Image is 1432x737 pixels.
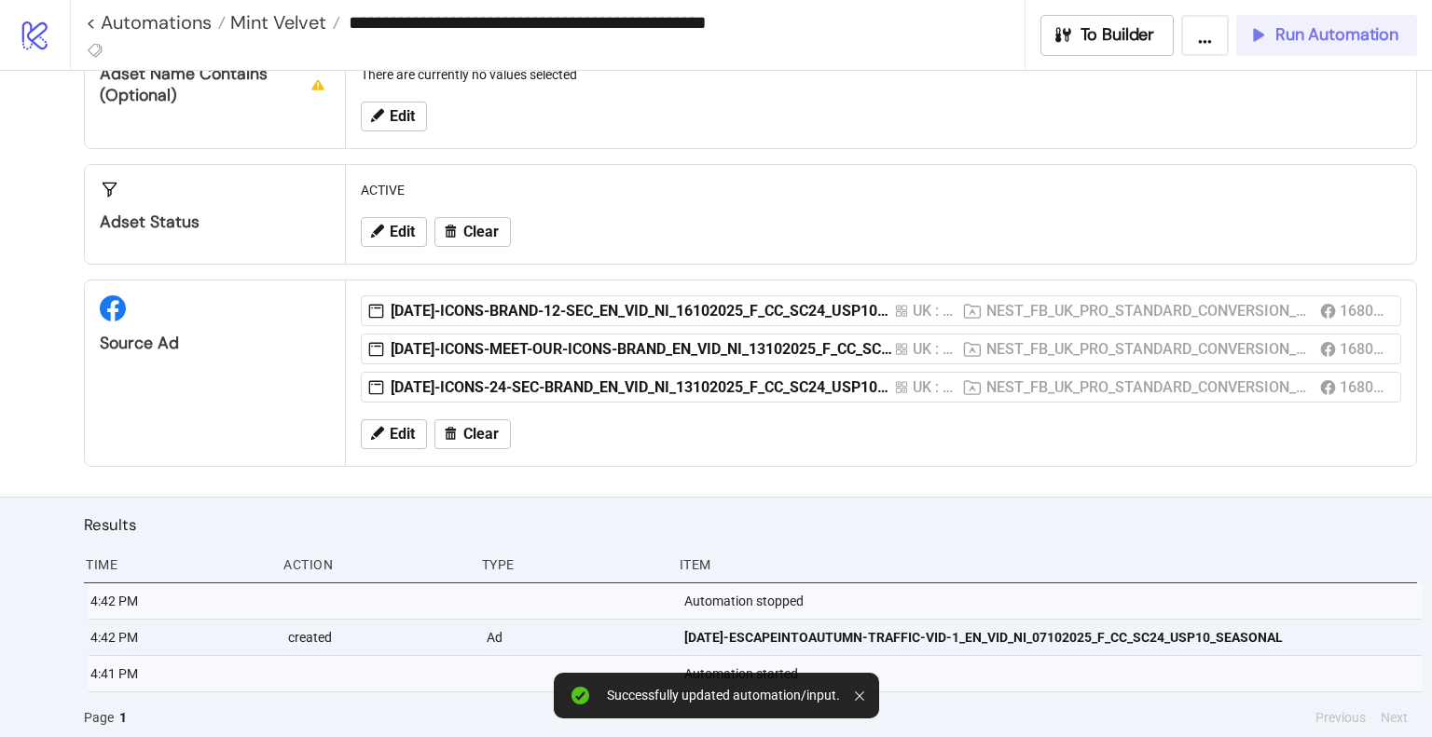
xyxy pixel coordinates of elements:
div: Type [480,547,665,582]
div: NEST_FB_UK_PRO_STANDARD_CONVERSION_CAMPAIGNBUILDER [986,337,1312,361]
div: 4:41 PM [89,656,273,691]
div: Time [84,547,268,582]
div: Automation started [682,656,1422,691]
div: 4:42 PM [89,620,273,655]
h2: Results [84,512,1417,537]
div: 16809426 [1340,299,1389,322]
span: Edit [390,426,415,443]
button: Edit [361,102,427,131]
div: NEST_FB_UK_PRO_STANDARD_CONVERSION_CAMPAIGNBUILDER [986,375,1312,399]
button: Run Automation [1236,15,1417,56]
div: Item [678,547,1417,582]
button: Next [1375,707,1413,728]
div: 4:42 PM [89,583,273,619]
span: Mint Velvet [226,10,326,34]
div: Adset Name contains (optional) [100,63,330,106]
span: [DATE]-ESCAPEINTOAUTUMN-TRAFFIC-VID-1_EN_VID_NI_07102025_F_CC_SC24_USP10_SEASONAL [684,627,1283,648]
span: Edit [390,224,415,240]
div: Adset Status [100,212,330,233]
span: Page [84,707,114,728]
span: Run Automation [1275,24,1398,46]
div: 16809426 [1340,375,1389,399]
span: Clear [463,426,499,443]
div: 16809426 [1340,337,1389,361]
div: UK : V11 [913,299,955,322]
div: Ad [485,620,669,655]
button: Previous [1310,707,1371,728]
button: Clear [434,217,511,247]
div: UK : V11 [913,337,955,361]
span: Edit [390,108,415,125]
p: There are currently no values selected [361,64,1401,85]
div: Automation stopped [682,583,1422,619]
div: Action [282,547,466,582]
div: Source Ad [100,333,330,354]
div: created [286,620,471,655]
a: [DATE]-ESCAPEINTOAUTUMN-TRAFFIC-VID-1_EN_VID_NI_07102025_F_CC_SC24_USP10_SEASONAL [684,620,1409,655]
div: [DATE]-ICONS-24-SEC-BRAND_EN_VID_NI_13102025_F_CC_SC24_USP10_ICONS [391,377,894,398]
span: To Builder [1081,24,1155,46]
span: Clear [463,224,499,240]
a: Mint Velvet [226,13,340,32]
div: UK : V11 [913,375,955,399]
button: To Builder [1040,15,1175,56]
button: ... [1181,15,1229,56]
div: ACTIVE [353,172,1409,208]
a: < Automations [86,13,226,32]
button: 1 [114,707,132,728]
button: Clear [434,419,511,449]
button: Edit [361,217,427,247]
div: [DATE]-ICONS-MEET-OUR-ICONS-BRAND_EN_VID_NI_13102025_F_CC_SC24_USP10_ICONS [391,339,894,360]
div: Successfully updated automation/input. [607,688,840,703]
button: Edit [361,419,427,449]
div: NEST_FB_UK_PRO_STANDARD_CONVERSION_CAMPAIGNBUILDER [986,299,1312,322]
div: [DATE]-ICONS-BRAND-12-SEC_EN_VID_NI_16102025_F_CC_SC24_USP10_ICONS [391,301,894,321]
